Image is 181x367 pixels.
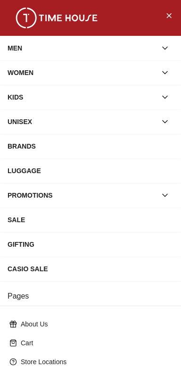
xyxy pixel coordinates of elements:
img: ... [9,8,104,28]
div: WOMEN [8,64,156,81]
button: Close Menu [161,8,176,23]
p: Store Locations [21,357,168,367]
p: About Us [21,319,168,329]
div: UNISEX [8,113,156,130]
div: MEN [8,40,156,57]
div: GIFTING [8,236,173,253]
div: LUGGAGE [8,162,173,179]
div: CASIO SALE [8,260,173,277]
div: PROMOTIONS [8,187,156,204]
div: KIDS [8,89,156,106]
div: SALE [8,211,173,228]
p: Cart [21,338,168,348]
div: BRANDS [8,138,173,155]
